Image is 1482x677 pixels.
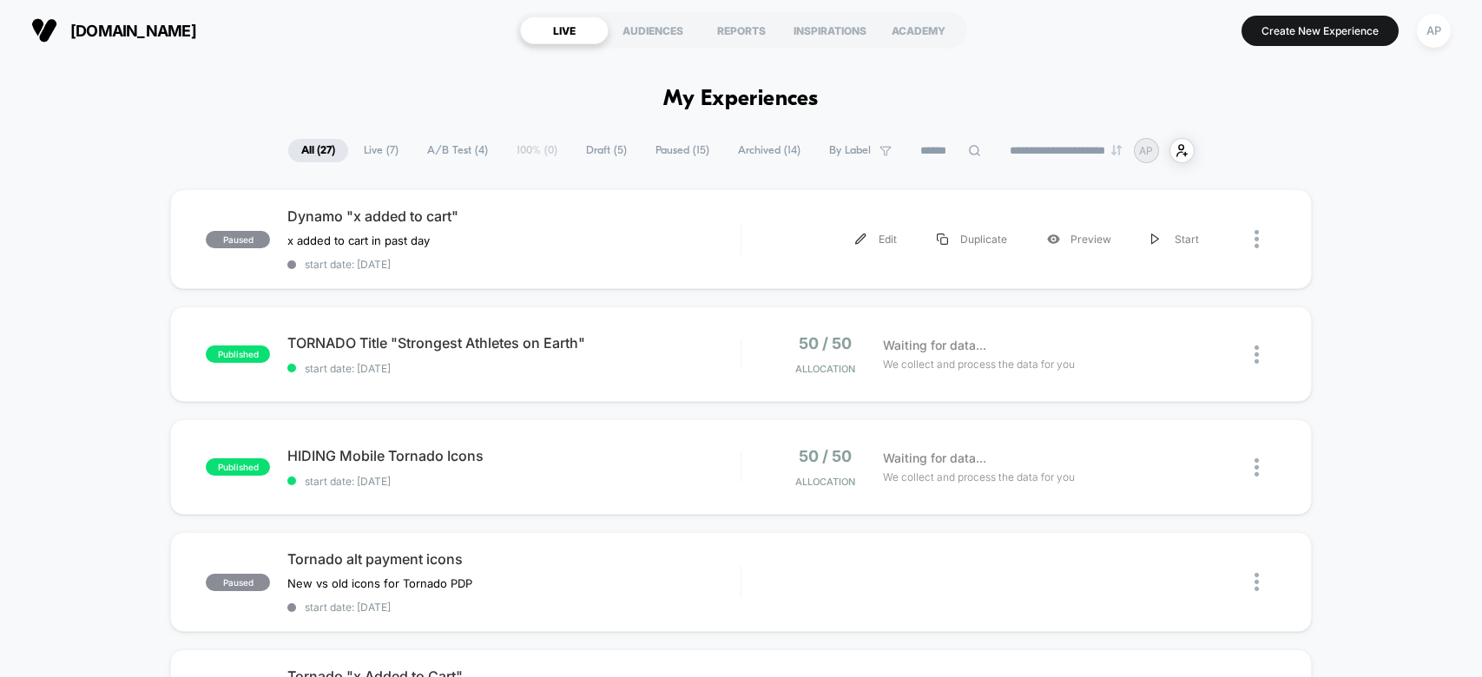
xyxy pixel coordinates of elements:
span: Live ( 7 ) [351,139,412,162]
h1: My Experiences [663,87,819,112]
span: 50 / 50 [799,334,852,352]
img: menu [1151,233,1160,245]
div: Duplicate [917,220,1027,259]
span: Archived ( 14 ) [725,139,813,162]
img: close [1255,573,1259,591]
span: By Label [829,144,871,157]
span: Allocation [795,363,855,375]
img: menu [937,233,948,245]
span: Waiting for data... [883,449,986,468]
div: REPORTS [697,16,786,44]
div: INSPIRATIONS [786,16,874,44]
div: Preview [1027,220,1131,259]
span: We collect and process the data for you [883,469,1075,485]
span: published [206,345,270,363]
span: [DOMAIN_NAME] [70,22,196,40]
span: 50 / 50 [799,447,852,465]
span: HIDING Mobile Tornado Icons [287,447,740,464]
div: Edit [835,220,917,259]
span: Waiting for data... [883,336,986,355]
div: Start [1131,220,1219,259]
span: We collect and process the data for you [883,356,1075,372]
img: end [1111,145,1122,155]
span: All ( 27 ) [288,139,348,162]
span: Draft ( 5 ) [573,139,640,162]
span: paused [206,574,270,591]
img: close [1255,345,1259,364]
span: start date: [DATE] [287,475,740,488]
span: start date: [DATE] [287,258,740,271]
div: AP [1417,14,1451,48]
span: Paused ( 15 ) [642,139,722,162]
img: Visually logo [31,17,57,43]
span: A/B Test ( 4 ) [414,139,501,162]
span: New vs old icons for Tornado PDP [287,576,472,590]
img: menu [855,233,866,245]
span: Allocation [795,476,855,488]
div: ACADEMY [874,16,963,44]
button: [DOMAIN_NAME] [26,16,201,44]
span: paused [206,231,270,248]
button: Create New Experience [1242,16,1399,46]
span: TORNADO Title "Strongest Athletes on Earth" [287,334,740,352]
div: AUDIENCES [609,16,697,44]
img: close [1255,230,1259,248]
span: start date: [DATE] [287,601,740,614]
span: start date: [DATE] [287,362,740,375]
span: Dynamo "x added to cart" [287,207,740,225]
span: published [206,458,270,476]
img: close [1255,458,1259,477]
div: LIVE [520,16,609,44]
span: x added to cart in past day [287,233,430,247]
button: AP [1412,13,1456,49]
p: AP [1139,144,1153,157]
span: Tornado alt payment icons [287,550,740,568]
